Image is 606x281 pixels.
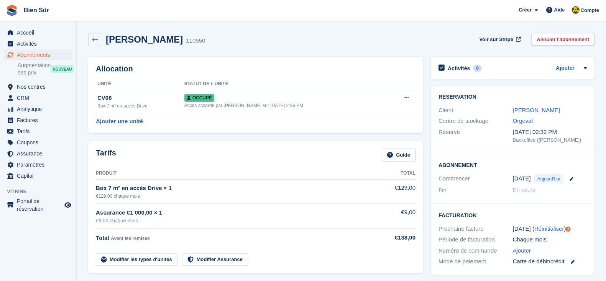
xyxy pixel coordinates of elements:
a: menu [4,159,72,170]
span: Compte [581,7,599,14]
span: Factures [17,115,63,126]
span: Portail de réservation [17,197,63,213]
h2: Facturation [438,211,587,219]
a: menu [4,93,72,103]
a: Orgeval [513,117,533,124]
span: Analytique [17,104,63,114]
a: Annuler l'abonnement [531,33,595,46]
div: Client [438,106,513,115]
div: Mode de paiement [438,257,513,266]
h2: Activités [448,65,470,72]
div: [DATE] 02:32 PM [513,128,587,137]
span: Activités [17,38,63,49]
div: €9,00 chaque mois [96,217,377,225]
div: Fin [438,186,513,195]
td: €9,00 [377,204,415,229]
h2: Allocation [96,64,415,73]
div: €138,00 [377,233,415,242]
div: Chaque mois [513,235,587,244]
a: menu [4,197,72,213]
img: Fatima Kelaaoui [572,6,580,14]
time: 2025-09-25 23:00:00 UTC [513,174,531,183]
span: Voir sur Stripe [479,36,513,43]
a: menu [4,170,72,181]
a: Modifier les types d'unités [96,253,177,266]
span: Vitrine [7,188,76,195]
a: Augmentation des prix NOUVEAU [18,61,72,77]
span: Total [96,235,109,241]
a: menu [4,81,72,92]
div: Centre de stockage [438,117,513,126]
div: CV06 [97,94,184,102]
a: menu [4,38,72,49]
div: [DATE] ( ) [513,225,587,233]
span: Créer [519,6,532,14]
th: Statut de l'unité [184,78,388,90]
span: Abonnements [17,50,63,60]
div: Période de facturation [438,235,513,244]
span: Nos centres [17,81,63,92]
div: Carte de débit/crédit [513,257,587,266]
div: €129,00 chaque mois [96,193,377,200]
span: Assurance [17,148,63,159]
div: 0 [473,65,482,72]
span: En cours [513,187,535,193]
h2: Tarifs [96,149,116,161]
span: Paramètres [17,159,63,170]
span: Avant les remises [111,236,150,241]
a: menu [4,115,72,126]
a: Guide [382,149,415,161]
span: Accueil [17,27,63,38]
a: Voir sur Stripe [476,33,522,46]
div: NOUVEAU [51,65,74,73]
a: Bien Sûr [21,4,52,17]
div: Numéro de commande [438,246,513,255]
div: Backoffice ([PERSON_NAME]) [513,136,587,144]
div: Accès accordé par [PERSON_NAME] sur [DATE] 2:36 PM [184,102,388,109]
div: Assurance €1 000,00 × 1 [96,208,377,217]
a: menu [4,104,72,114]
td: €129,00 [377,179,415,203]
span: Augmentation des prix [18,62,51,76]
span: Occupé [184,94,214,102]
span: Aujourd'hui [534,174,564,183]
h2: [PERSON_NAME] [106,34,183,45]
th: Produit [96,167,377,180]
h2: Réservation [438,94,587,100]
a: Modifier Assurance [182,253,248,266]
div: Box 7 m² en accès Drive [97,102,184,109]
img: stora-icon-8386f47178a22dfd0bd8f6a31ec36ba5ce8667c1dd55bd0f319d3a0aa187defe.svg [6,5,18,16]
a: Réinitialiser [534,225,564,232]
a: Ajouter [513,246,531,255]
div: Commencer [438,174,513,183]
div: Tooltip anchor [565,226,572,233]
span: CRM [17,93,63,103]
span: Coupons [17,137,63,148]
h2: Abonnement [438,161,587,169]
a: menu [4,27,72,38]
th: Unité [96,78,184,90]
a: menu [4,137,72,148]
div: Box 7 m² en accès Drive × 1 [96,184,377,193]
a: Ajouter [556,64,575,73]
div: Réservé [438,128,513,144]
a: [PERSON_NAME] [513,107,560,113]
span: Aide [554,6,565,14]
a: menu [4,126,72,137]
div: 110550 [186,36,205,45]
a: menu [4,148,72,159]
div: Prochaine facture [438,225,513,233]
th: Total [377,167,415,180]
a: menu [4,50,72,60]
a: Ajouter une unité [96,117,143,126]
span: Tarifs [17,126,63,137]
a: Boutique d'aperçu [63,200,72,210]
span: Capital [17,170,63,181]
